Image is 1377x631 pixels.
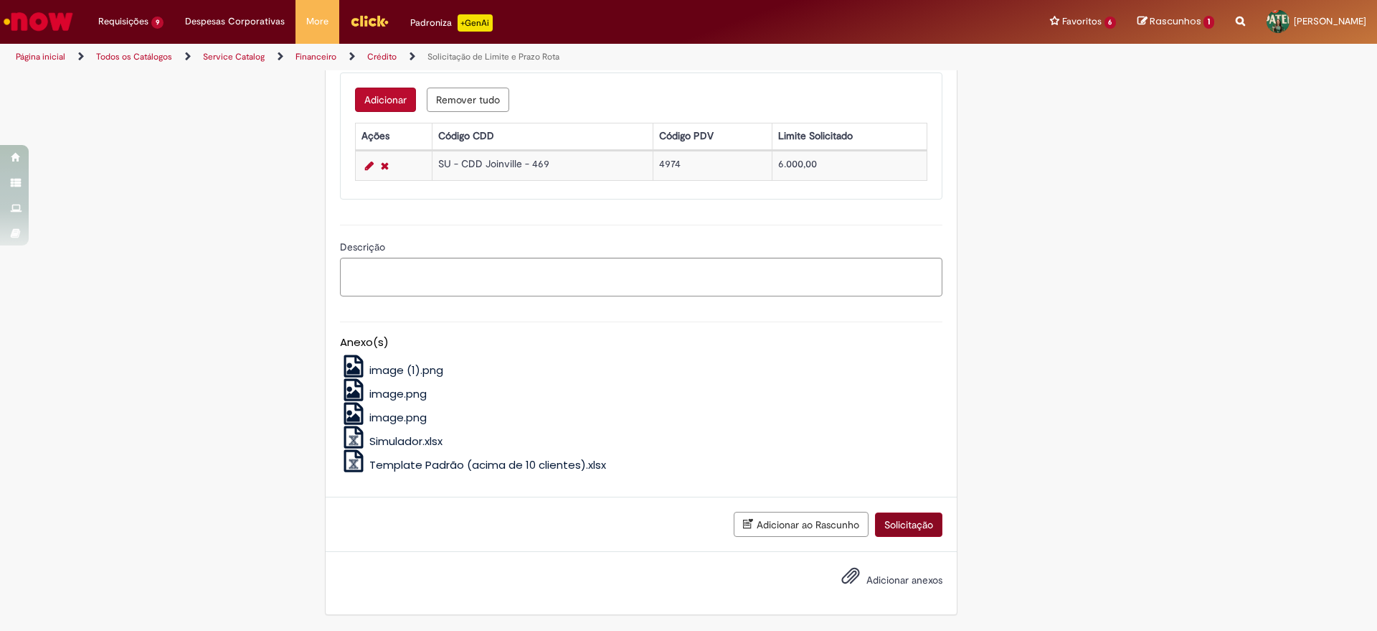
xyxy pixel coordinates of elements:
[355,88,416,112] button: Add a row for Crédito
[185,14,285,29] span: Despesas Corporativas
[377,157,392,174] a: Remover linha 1
[653,151,772,180] td: 4974
[98,14,148,29] span: Requisições
[1,7,75,36] img: ServiceNow
[340,337,942,349] h5: Anexo(s)
[432,151,653,180] td: SU - CDD Joinville - 469
[11,44,907,70] ul: Trilhas de página
[1294,15,1366,27] span: [PERSON_NAME]
[772,151,927,180] td: 6.000,00
[340,434,443,449] a: Simulador.xlsx
[369,410,427,425] span: image.png
[16,51,65,62] a: Página inicial
[772,123,927,149] th: Limite Solicitado
[355,123,432,149] th: Ações
[427,51,559,62] a: Solicitação de Limite e Prazo Rota
[340,363,444,378] a: image (1).png
[1203,16,1214,29] span: 1
[361,157,377,174] a: Editar Linha 1
[369,386,427,401] span: image.png
[369,457,606,472] span: Template Padrão (acima de 10 clientes).xlsx
[350,10,389,32] img: click_logo_yellow_360x200.png
[340,258,942,296] textarea: Descrição
[458,14,493,32] p: +GenAi
[653,123,772,149] th: Código PDV
[410,14,493,32] div: Padroniza
[203,51,265,62] a: Service Catalog
[1150,14,1201,28] span: Rascunhos
[96,51,172,62] a: Todos os Catálogos
[1104,17,1117,29] span: 6
[367,51,397,62] a: Crédito
[340,240,388,253] span: Descrição
[866,574,942,587] span: Adicionar anexos
[340,457,607,472] a: Template Padrão (acima de 10 clientes).xlsx
[1062,14,1102,29] span: Favoritos
[369,434,443,449] span: Simulador.xlsx
[427,88,509,112] button: Remove all rows for Crédito
[306,14,328,29] span: More
[151,17,164,29] span: 9
[734,512,869,537] button: Adicionar ao Rascunho
[369,363,443,378] span: image (1).png
[340,386,427,401] a: image.png
[340,410,427,425] a: image.png
[1137,15,1214,29] a: Rascunhos
[295,51,336,62] a: Financeiro
[875,513,942,537] button: Solicitação
[838,563,863,596] button: Adicionar anexos
[432,123,653,149] th: Código CDD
